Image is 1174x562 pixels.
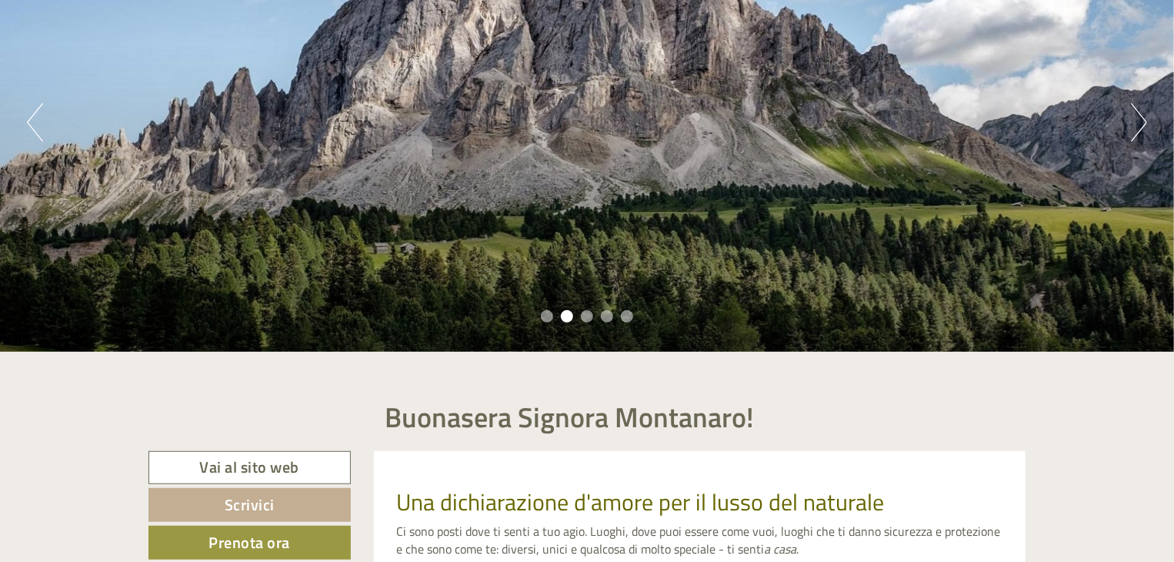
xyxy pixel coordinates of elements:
button: Previous [27,103,43,142]
button: Next [1131,103,1147,142]
p: Ci sono posti dove ti senti a tuo agio. Luoghi, dove puoi essere come vuoi, luoghi che ti danno s... [397,523,1003,558]
button: Invia [525,399,607,433]
h1: Buonasera Signora Montanaro! [385,402,755,433]
div: Buon giorno, come possiamo aiutarla? [12,42,229,89]
em: a [765,540,771,558]
span: Una dichiarazione d'amore per il lusso del naturale [397,484,885,520]
div: [DATE] [276,12,330,38]
a: Prenota ora [148,526,351,560]
small: 21:12 [23,75,222,85]
div: [GEOGRAPHIC_DATA] [23,45,222,57]
a: Scrivici [148,488,351,522]
em: casa [774,540,797,558]
a: Vai al sito web [148,451,351,484]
